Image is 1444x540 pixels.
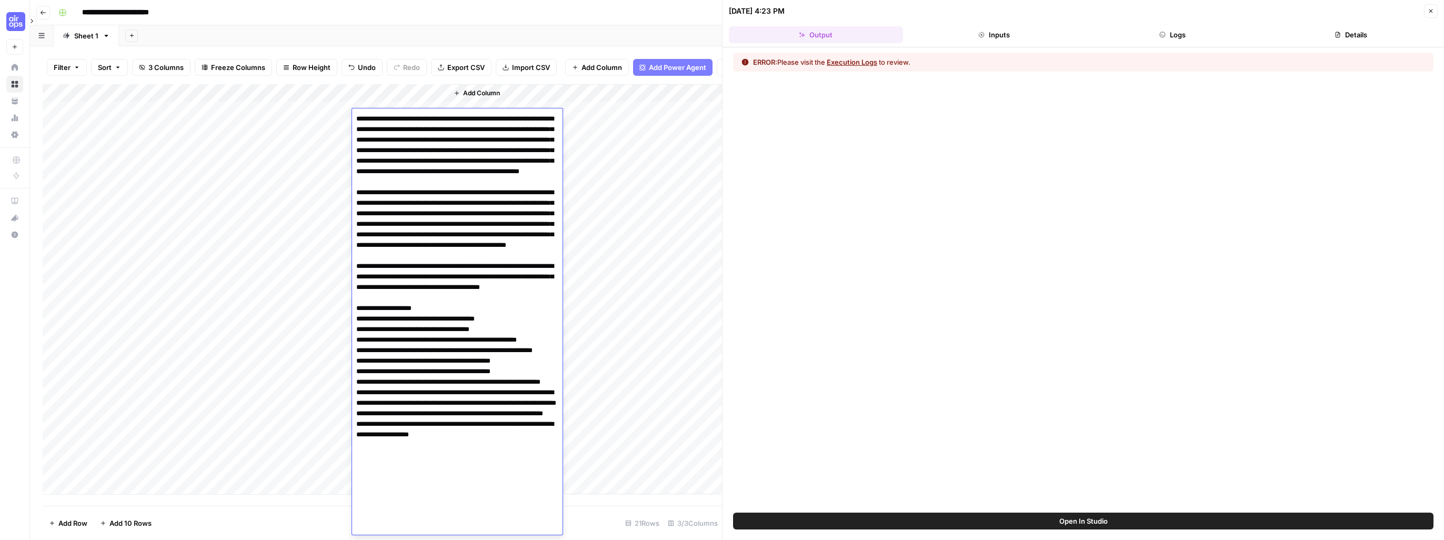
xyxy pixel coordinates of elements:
[276,59,337,76] button: Row Height
[211,62,265,73] span: Freeze Columns
[621,515,664,532] div: 21 Rows
[431,59,492,76] button: Export CSV
[753,58,777,66] span: ERROR:
[342,59,383,76] button: Undo
[649,62,706,73] span: Add Power Agent
[403,62,420,73] span: Redo
[6,109,23,126] a: Usage
[729,6,785,16] div: [DATE] 4:23 PM
[729,26,903,43] button: Output
[1086,26,1260,43] button: Logs
[94,515,158,532] button: Add 10 Rows
[6,126,23,143] a: Settings
[753,57,910,67] div: Please visit the to review.
[496,59,557,76] button: Import CSV
[54,62,71,73] span: Filter
[6,8,23,35] button: Workspace: Cohort 5
[449,86,504,100] button: Add Column
[6,193,23,209] a: AirOps Academy
[1263,26,1438,43] button: Details
[387,59,427,76] button: Redo
[463,88,500,98] span: Add Column
[565,59,629,76] button: Add Column
[664,515,722,532] div: 3/3 Columns
[6,209,23,226] button: What's new?
[581,62,622,73] span: Add Column
[43,515,94,532] button: Add Row
[358,62,376,73] span: Undo
[907,26,1081,43] button: Inputs
[293,62,330,73] span: Row Height
[6,93,23,109] a: Your Data
[47,59,87,76] button: Filter
[733,513,1433,529] button: Open In Studio
[633,59,713,76] button: Add Power Agent
[6,226,23,243] button: Help + Support
[195,59,272,76] button: Freeze Columns
[132,59,190,76] button: 3 Columns
[74,31,98,41] div: Sheet 1
[98,62,112,73] span: Sort
[512,62,550,73] span: Import CSV
[447,62,485,73] span: Export CSV
[6,76,23,93] a: Browse
[7,210,23,226] div: What's new?
[1059,516,1108,526] span: Open In Studio
[54,25,119,46] a: Sheet 1
[58,518,87,528] span: Add Row
[6,12,25,31] img: Cohort 5 Logo
[91,59,128,76] button: Sort
[148,62,184,73] span: 3 Columns
[109,518,152,528] span: Add 10 Rows
[6,59,23,76] a: Home
[827,57,877,67] button: Execution Logs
